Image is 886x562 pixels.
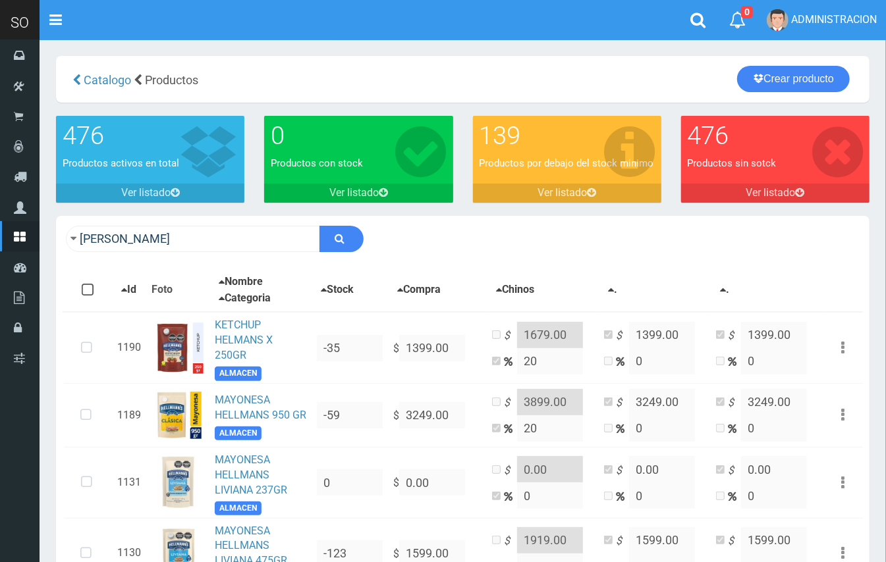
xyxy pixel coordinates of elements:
img: ... [158,456,198,509]
font: Ver listado [538,186,587,199]
img: ... [152,322,204,374]
a: KETCHUP HELMANS X 250GR [215,319,273,361]
i: $ [728,396,741,411]
button: Nombre [215,274,267,290]
button: Categoria [215,290,275,307]
i: $ [504,328,517,344]
button: Chinos [492,282,538,298]
i: $ [616,463,629,478]
td: $ [388,447,487,518]
a: Ver listado [473,184,661,203]
td: 1189 [112,383,146,447]
button: . [716,282,733,298]
i: $ [504,396,517,411]
span: ALMACEN [215,426,262,440]
i: $ [616,328,629,344]
font: Productos activos en total [63,157,179,169]
input: Ingrese su busqueda [66,226,320,252]
a: Ver listado [264,184,453,203]
th: Foto [146,268,209,313]
a: Ver listado [681,184,870,203]
span: ADMINISTRACION [791,13,877,26]
span: 0 [741,6,753,18]
button: . [604,282,621,298]
font: 0 [271,121,285,150]
font: 476 [63,121,104,150]
i: $ [728,534,741,549]
button: Compra [393,282,445,298]
font: Ver listado [329,186,379,199]
i: $ [504,534,517,549]
i: $ [728,328,741,344]
font: 139 [480,121,521,150]
i: $ [616,396,629,411]
span: Productos [145,73,198,87]
i: $ [616,534,629,549]
td: $ [388,383,487,447]
td: $ [388,312,487,383]
font: Ver listado [746,186,795,199]
td: 1131 [112,447,146,518]
span: ALMACEN [215,367,262,380]
td: 1190 [112,312,146,383]
font: 476 [688,121,729,150]
img: ... [152,389,204,442]
i: $ [728,463,741,478]
a: MAYONESA HELLMANS LIVIANA 237GR [215,453,287,496]
a: MAYONESA HELLMANS 950 GR [215,394,306,421]
i: $ [504,463,517,478]
font: Ver listado [121,186,171,199]
font: Productos con stock [271,157,363,169]
a: Catalogo [81,73,131,87]
font: Productos sin sotck [688,157,777,169]
a: Crear producto [737,66,850,92]
font: Productos por debajo del stock minimo [480,157,654,169]
button: Id [117,282,140,298]
img: User Image [767,9,789,31]
button: Stock [317,282,358,298]
span: ALMACEN [215,501,262,515]
a: Ver listado [56,184,244,203]
span: Catalogo [84,73,131,87]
